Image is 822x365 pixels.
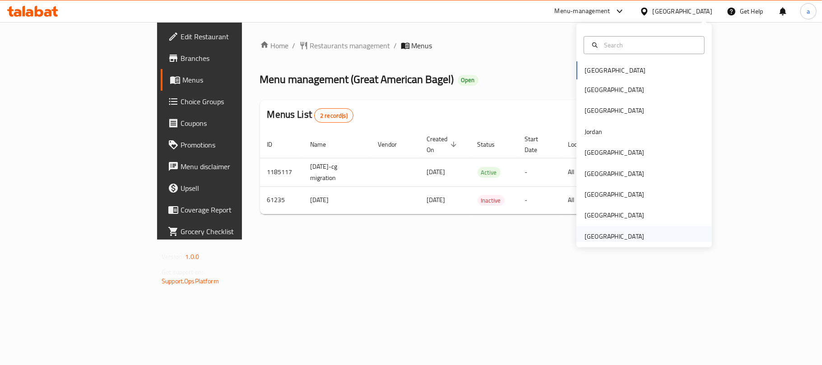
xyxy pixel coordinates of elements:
[310,40,390,51] span: Restaurants management
[427,194,446,206] span: [DATE]
[161,221,294,242] a: Grocery Checklist
[568,139,597,150] span: Locale
[518,186,561,214] td: -
[260,131,709,214] table: enhanced table
[181,31,287,42] span: Edit Restaurant
[162,266,203,278] span: Get support on:
[260,40,647,51] nav: breadcrumb
[585,127,602,137] div: Jordan
[518,158,561,186] td: -
[161,156,294,177] a: Menu disclaimer
[161,91,294,112] a: Choice Groups
[161,199,294,221] a: Coverage Report
[315,111,353,120] span: 2 record(s)
[585,85,644,95] div: [GEOGRAPHIC_DATA]
[181,96,287,107] span: Choice Groups
[267,139,284,150] span: ID
[303,186,371,214] td: [DATE]
[458,75,478,86] div: Open
[162,251,184,263] span: Version:
[161,47,294,69] a: Branches
[378,139,409,150] span: Vendor
[185,251,199,263] span: 1.0.0
[181,139,287,150] span: Promotions
[161,69,294,91] a: Menus
[161,177,294,199] a: Upsell
[311,139,338,150] span: Name
[161,134,294,156] a: Promotions
[585,231,644,241] div: [GEOGRAPHIC_DATA]
[161,26,294,47] a: Edit Restaurant
[260,69,454,89] span: Menu management ( Great American Bagel )
[394,40,397,51] li: /
[585,189,644,199] div: [GEOGRAPHIC_DATA]
[181,204,287,215] span: Coverage Report
[314,108,353,123] div: Total records count
[181,183,287,194] span: Upsell
[585,169,644,179] div: [GEOGRAPHIC_DATA]
[555,6,610,17] div: Menu-management
[181,53,287,64] span: Branches
[299,40,390,51] a: Restaurants management
[478,139,507,150] span: Status
[161,112,294,134] a: Coupons
[458,76,478,84] span: Open
[525,134,550,155] span: Start Date
[585,106,644,116] div: [GEOGRAPHIC_DATA]
[600,40,699,50] input: Search
[585,210,644,220] div: [GEOGRAPHIC_DATA]
[653,6,712,16] div: [GEOGRAPHIC_DATA]
[561,186,608,214] td: All
[181,226,287,237] span: Grocery Checklist
[303,158,371,186] td: [DATE]-cg migration
[412,40,432,51] span: Menus
[182,74,287,85] span: Menus
[181,118,287,129] span: Coupons
[181,161,287,172] span: Menu disclaimer
[585,148,644,157] div: [GEOGRAPHIC_DATA]
[267,108,353,123] h2: Menus List
[478,195,505,206] span: Inactive
[162,275,219,287] a: Support.OpsPlatform
[478,167,501,178] span: Active
[807,6,810,16] span: a
[561,158,608,186] td: All
[427,134,460,155] span: Created On
[427,166,446,178] span: [DATE]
